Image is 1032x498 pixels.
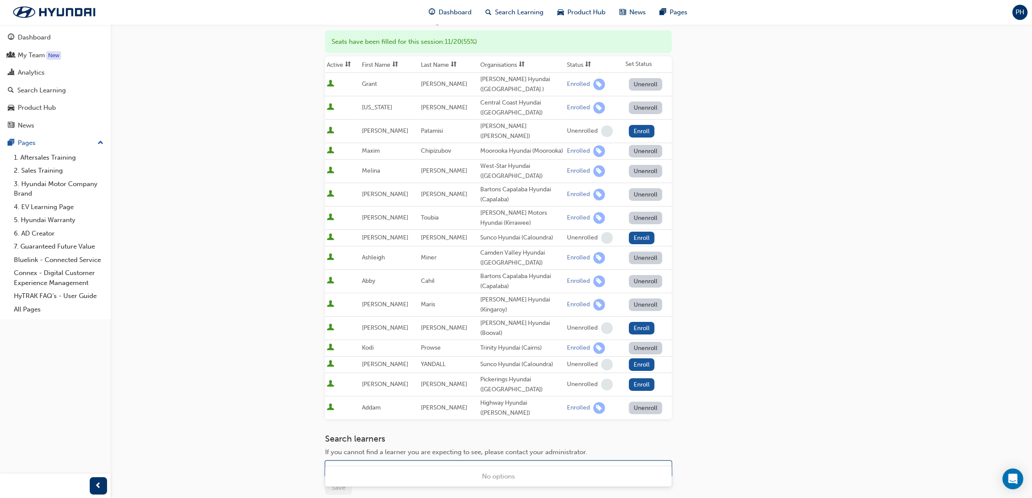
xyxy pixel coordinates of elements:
button: Pages [3,135,107,151]
button: Enroll [629,232,655,244]
div: Sunco Hyundai (Caloundra) [480,233,563,243]
span: User is active [327,344,334,352]
a: Connex - Digital Customer Experience Management [10,266,107,289]
span: learningRecordVerb_ENROLL-icon [593,212,605,224]
a: 6. AD Creator [10,227,107,240]
span: pages-icon [8,139,14,147]
span: Kodi [362,344,374,351]
span: down-icon [662,463,668,475]
div: Highway Hyundai ([PERSON_NAME]) [480,398,563,418]
th: Toggle SortBy [479,56,565,73]
div: [PERSON_NAME] Hyundai (Booval) [480,318,563,338]
button: Unenroll [629,342,663,354]
button: Unenroll [629,188,663,201]
th: Toggle SortBy [565,56,624,73]
button: Enroll [629,358,655,371]
button: Unenroll [629,298,663,311]
div: Enrolled [567,147,590,155]
div: Enrolled [567,167,590,175]
span: User is active [327,80,334,88]
span: [PERSON_NAME] [362,360,408,368]
div: Analytics [18,68,45,78]
span: News [630,7,646,17]
span: learningRecordVerb_NONE-icon [601,125,613,137]
div: Unenrolled [567,234,598,242]
a: Dashboard [3,29,107,46]
span: User is active [327,403,334,412]
div: [PERSON_NAME] ([PERSON_NAME]) [480,121,563,141]
button: Enroll [629,125,655,138]
button: Unenroll [629,78,663,91]
span: learningRecordVerb_NONE-icon [601,322,613,334]
span: User is active [327,324,334,332]
div: Name [330,464,348,474]
span: learningRecordVerb_ENROLL-icon [593,165,605,177]
div: Pages [18,138,36,148]
span: [PERSON_NAME] [362,301,408,308]
div: Enrolled [567,344,590,352]
span: Product Hub [568,7,606,17]
span: Patamisi [421,127,443,134]
span: Addam [362,404,381,411]
span: Melina [362,167,380,174]
div: Tooltip anchor [46,51,61,60]
span: Toubia [421,214,439,221]
div: Bartons Capalaba Hyundai (Capalaba) [480,185,563,204]
span: User is active [327,253,334,262]
div: Enrolled [567,404,590,412]
span: [PERSON_NAME] [362,324,408,331]
span: learningRecordVerb_ENROLL-icon [593,252,605,264]
span: learningRecordVerb_NONE-icon [601,359,613,370]
div: [PERSON_NAME] Hyundai ([GEOGRAPHIC_DATA] ) [480,75,563,94]
h3: Search learners [325,434,672,444]
span: learningRecordVerb_ENROLL-icon [593,402,605,414]
div: West-Star Hyundai ([GEOGRAPHIC_DATA]) [480,161,563,181]
div: Unenrolled [567,380,598,389]
button: Unenroll [629,102,663,114]
span: [PERSON_NAME] [421,234,467,241]
div: Unenrolled [567,360,598,369]
div: Pickerings Hyundai ([GEOGRAPHIC_DATA]) [480,375,563,394]
a: My Team [3,47,107,63]
span: learningRecordVerb_NONE-icon [601,379,613,390]
a: guage-iconDashboard [422,3,479,21]
span: [PERSON_NAME] [421,167,467,174]
div: Enrolled [567,277,590,285]
a: 5. Hyundai Warranty [10,213,107,227]
a: 3. Hyundai Motor Company Brand [10,177,107,200]
div: No options [325,468,672,485]
a: pages-iconPages [653,3,695,21]
button: Unenroll [629,212,663,224]
span: User is active [327,167,334,175]
button: Unenroll [629,275,663,288]
span: [US_STATE] [362,104,392,111]
button: Unenroll [629,252,663,264]
span: learningRecordVerb_ENROLL-icon [593,79,605,90]
span: User is active [327,103,334,112]
span: User is active [327,300,334,309]
a: HyTRAK FAQ's - User Guide [10,289,107,303]
span: learningRecordVerb_ENROLL-icon [593,102,605,114]
span: [PERSON_NAME] [421,190,467,198]
span: sorting-icon [519,61,525,69]
div: Trinity Hyundai (Cairns) [480,343,563,353]
div: Enrolled [567,80,590,88]
a: Search Learning [3,82,107,98]
span: Save [332,484,345,491]
div: [PERSON_NAME] Motors Hyundai (Kirrawee) [480,208,563,228]
span: news-icon [8,122,14,130]
div: [PERSON_NAME] Hyundai (Kingaroy) [480,295,563,315]
div: Enrolled [567,104,590,112]
span: User is active [327,233,334,242]
span: Dashboard [439,7,472,17]
a: search-iconSearch Learning [479,3,551,21]
span: search-icon [486,7,492,18]
span: people-icon [8,52,14,59]
a: 1. Aftersales Training [10,151,107,164]
span: Ashleigh [362,254,385,261]
span: chart-icon [8,69,14,77]
span: [PERSON_NAME] [362,214,408,221]
span: prev-icon [95,481,102,491]
span: news-icon [620,7,626,18]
